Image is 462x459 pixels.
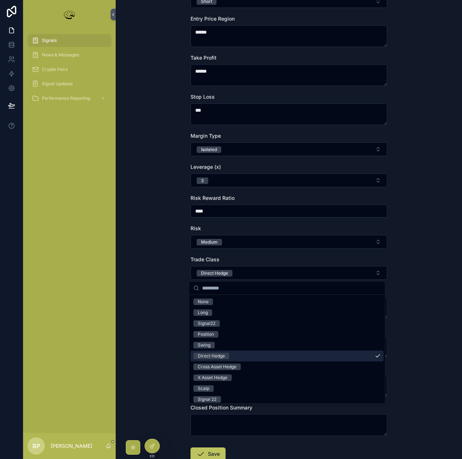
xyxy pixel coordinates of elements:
[198,353,225,359] div: Direct Hedge
[198,331,214,338] div: Position
[198,320,215,327] div: Signal22
[191,164,221,170] span: Leverage (x)
[191,225,201,231] span: Risk
[201,239,218,245] div: Medium
[198,309,208,316] div: Long
[201,177,204,184] div: 3
[27,34,111,47] a: Signals
[191,266,387,280] button: Select Button
[189,295,385,403] div: Suggestions
[198,396,217,403] div: Signal 22
[201,146,217,153] div: Isolated
[191,133,221,139] span: Margin Type
[62,9,77,20] img: App logo
[191,195,235,201] span: Risk Reward Ratio
[27,77,111,90] a: Signal Updates
[191,94,215,100] span: Stop Loss
[198,385,209,392] div: Scalp
[42,95,90,101] span: Performance Reporting
[42,81,73,87] span: Signal Updates
[27,48,111,61] a: News & Messages
[42,38,57,43] span: Signals
[191,142,387,156] button: Select Button
[42,52,79,58] span: News & Messages
[191,16,235,22] span: Entry Price Region
[23,29,116,114] div: scrollable content
[51,442,92,450] p: [PERSON_NAME]
[201,270,228,276] div: Direct Hedge
[198,364,236,370] div: Cross Asset Hedge
[191,55,217,61] span: Take Profit
[27,63,111,76] a: Crypto Pairs
[198,374,227,381] div: X Asset Hedge
[42,67,68,72] span: Crypto Pairs
[191,256,219,262] span: Trade Class
[191,173,387,187] button: Select Button
[33,442,40,450] span: BP
[198,342,210,348] div: Swing
[191,235,387,249] button: Select Button
[191,404,252,411] span: Closed Position Summary
[198,299,209,305] div: None
[27,92,111,105] a: Performance Reporting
